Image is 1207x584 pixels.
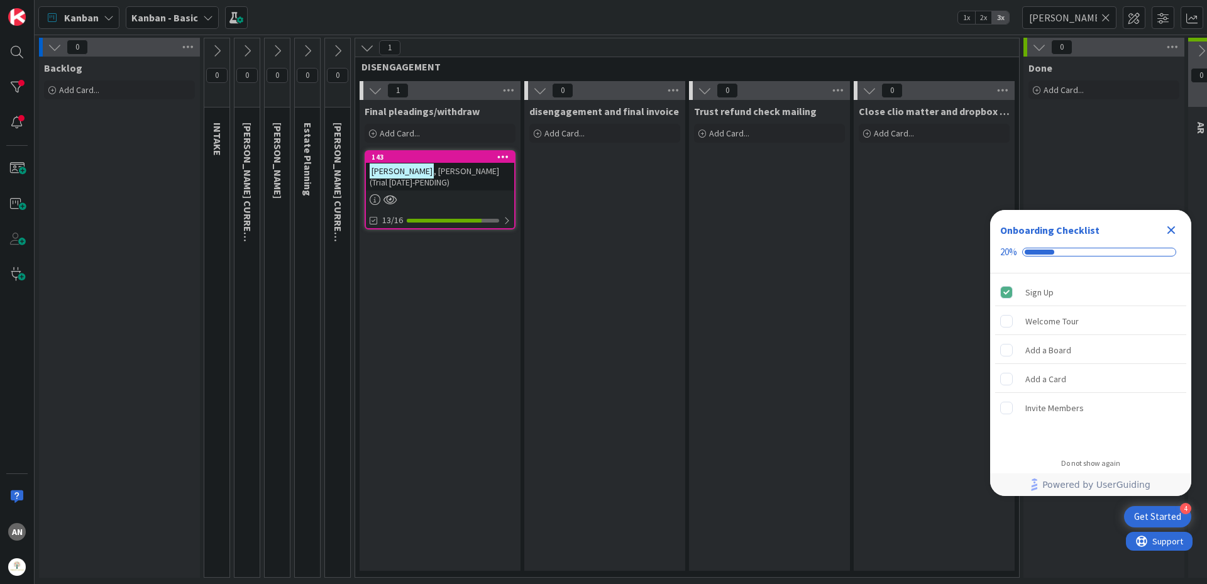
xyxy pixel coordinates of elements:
[552,83,573,98] span: 0
[1025,343,1071,358] div: Add a Board
[996,473,1185,496] a: Powered by UserGuiding
[1124,506,1191,527] div: Open Get Started checklist, remaining modules: 4
[366,152,514,190] div: 143[PERSON_NAME], [PERSON_NAME] (Trial [DATE]-PENDING)
[544,128,585,139] span: Add Card...
[881,83,903,98] span: 0
[211,123,224,156] span: INTAKE
[67,40,88,55] span: 0
[1061,458,1120,468] div: Do not show again
[717,83,738,98] span: 0
[874,128,914,139] span: Add Card...
[1134,510,1181,523] div: Get Started
[44,62,82,74] span: Backlog
[59,84,99,96] span: Add Card...
[1051,40,1072,55] span: 0
[709,128,749,139] span: Add Card...
[267,68,288,83] span: 0
[975,11,992,24] span: 2x
[1000,223,1100,238] div: Onboarding Checklist
[995,365,1186,393] div: Add a Card is incomplete.
[370,163,434,178] mark: [PERSON_NAME]
[995,307,1186,335] div: Welcome Tour is incomplete.
[1042,477,1150,492] span: Powered by UserGuiding
[380,128,420,139] span: Add Card...
[131,11,198,24] b: Kanban - Basic
[1000,246,1181,258] div: Checklist progress: 20%
[8,523,26,541] div: AN
[8,558,26,576] img: avatar
[990,273,1191,450] div: Checklist items
[1161,220,1181,240] div: Close Checklist
[327,68,348,83] span: 0
[1025,372,1066,387] div: Add a Card
[241,123,254,286] span: KRISTI CURRENT CLIENTS
[859,105,1010,118] span: Close clio matter and dropbox file
[365,150,515,229] a: 143[PERSON_NAME], [PERSON_NAME] (Trial [DATE]-PENDING)13/16
[990,473,1191,496] div: Footer
[995,394,1186,422] div: Invite Members is incomplete.
[1180,503,1191,514] div: 4
[372,153,514,162] div: 143
[694,105,817,118] span: Trust refund check mailing
[64,10,99,25] span: Kanban
[995,278,1186,306] div: Sign Up is complete.
[1025,400,1084,416] div: Invite Members
[206,68,228,83] span: 0
[1044,84,1084,96] span: Add Card...
[1028,62,1052,74] span: Done
[332,123,344,286] span: VICTOR CURRENT CLIENTS
[1000,246,1017,258] div: 20%
[958,11,975,24] span: 1x
[361,60,1003,73] span: DISENGAGEMENT
[387,83,409,98] span: 1
[26,2,57,17] span: Support
[1025,314,1079,329] div: Welcome Tour
[379,40,400,55] span: 1
[366,152,514,163] div: 143
[370,165,499,188] span: , [PERSON_NAME] (Trial [DATE]-PENDING)
[297,68,318,83] span: 0
[992,11,1009,24] span: 3x
[1022,6,1116,29] input: Quick Filter...
[990,210,1191,496] div: Checklist Container
[382,214,403,227] span: 13/16
[1025,285,1054,300] div: Sign Up
[236,68,258,83] span: 0
[995,336,1186,364] div: Add a Board is incomplete.
[365,105,480,118] span: Final pleadings/withdraw
[529,105,679,118] span: disengagement and final invoice
[8,8,26,26] img: Visit kanbanzone.com
[302,123,314,196] span: Estate Planning
[272,123,284,199] span: KRISTI PROBATE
